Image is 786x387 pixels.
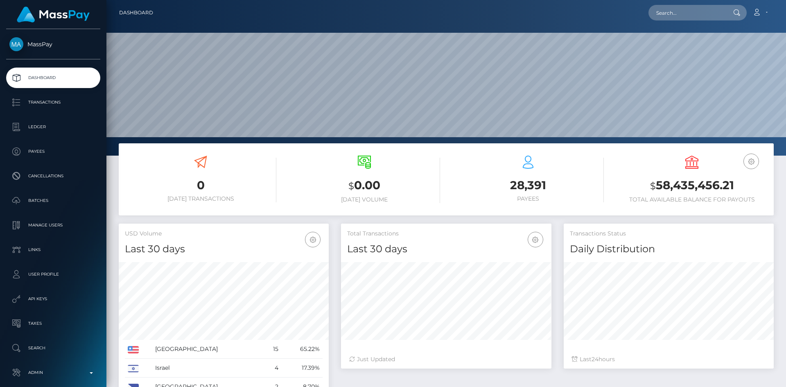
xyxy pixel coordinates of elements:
a: Search [6,338,100,358]
a: Dashboard [119,4,153,21]
img: US.png [128,346,139,353]
p: User Profile [9,268,97,281]
p: Search [9,342,97,354]
p: Manage Users [9,219,97,231]
p: Dashboard [9,72,97,84]
p: Links [9,244,97,256]
td: 4 [263,359,281,378]
td: Israel [152,359,264,378]
h6: Total Available Balance for Payouts [616,196,768,203]
h5: Transactions Status [570,230,768,238]
span: MassPay [6,41,100,48]
h4: Daily Distribution [570,242,768,256]
h6: [DATE] Volume [289,196,440,203]
div: Just Updated [349,355,543,364]
img: IL.png [128,365,139,372]
a: Batches [6,190,100,211]
p: Batches [9,195,97,207]
p: Taxes [9,317,97,330]
a: Taxes [6,313,100,334]
p: API Keys [9,293,97,305]
a: Dashboard [6,68,100,88]
div: Last hours [572,355,766,364]
td: 15 [263,340,281,359]
td: 17.39% [281,359,323,378]
h3: 0 [125,177,276,193]
h3: 58,435,456.21 [616,177,768,194]
h6: [DATE] Transactions [125,195,276,202]
h5: Total Transactions [347,230,545,238]
input: Search... [648,5,725,20]
a: Admin [6,362,100,383]
img: MassPay Logo [17,7,90,23]
h3: 0.00 [289,177,440,194]
h3: 28,391 [452,177,604,193]
a: Transactions [6,92,100,113]
h5: USD Volume [125,230,323,238]
p: Transactions [9,96,97,109]
td: 65.22% [281,340,323,359]
td: [GEOGRAPHIC_DATA] [152,340,264,359]
h4: Last 30 days [125,242,323,256]
a: Links [6,240,100,260]
a: Ledger [6,117,100,137]
p: Ledger [9,121,97,133]
h4: Last 30 days [347,242,545,256]
p: Admin [9,367,97,379]
a: Manage Users [6,215,100,235]
p: Cancellations [9,170,97,182]
span: 24 [592,355,599,363]
h6: Payees [452,195,604,202]
img: MassPay [9,37,23,51]
small: $ [650,180,656,192]
a: User Profile [6,264,100,285]
a: API Keys [6,289,100,309]
a: Cancellations [6,166,100,186]
small: $ [348,180,354,192]
p: Payees [9,145,97,158]
a: Payees [6,141,100,162]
